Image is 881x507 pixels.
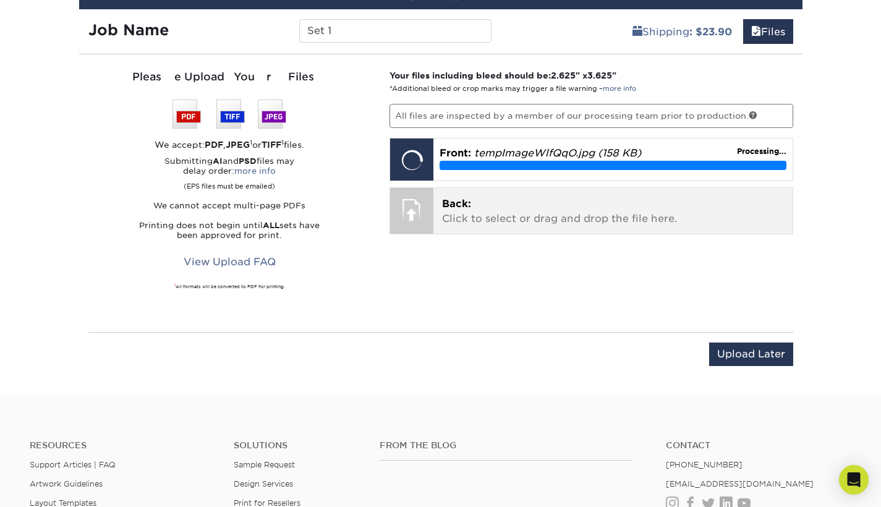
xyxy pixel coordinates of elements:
[587,70,612,80] span: 3.625
[88,21,169,39] strong: Job Name
[172,100,286,129] img: We accept: PSD, TIFF, or JPEG (JPG)
[88,284,372,290] div: All formats will be converted to PDF for printing.
[176,250,284,274] a: View Upload FAQ
[389,70,616,80] strong: Your files including bleed should be: " x "
[234,460,295,469] a: Sample Request
[234,166,276,176] a: more info
[743,19,793,44] a: Files
[474,147,641,159] em: tempImageWlfQqO.jpg (158 KB)
[299,19,492,43] input: Enter a job name
[184,176,275,191] small: (EPS files must be emailed)
[88,201,372,211] p: We cannot accept multi-page PDFs
[213,156,223,166] strong: AI
[234,479,293,488] a: Design Services
[603,85,636,93] a: more info
[234,440,361,451] h4: Solutions
[709,343,793,366] input: Upload Later
[442,198,471,210] span: Back:
[389,85,636,93] small: *Additional bleed or crop marks may trigger a file warning –
[88,69,372,85] div: Please Upload Your Files
[88,138,372,151] div: We accept: , or files.
[174,283,176,287] sup: 1
[624,19,740,44] a: Shipping: $23.90
[751,26,761,38] span: files
[88,156,372,191] p: Submitting and files may delay order:
[263,221,279,230] strong: ALL
[666,460,743,469] a: [PHONE_NUMBER]
[205,140,223,150] strong: PDF
[551,70,576,80] span: 2.625
[380,440,632,451] h4: From the Blog
[632,26,642,38] span: shipping
[239,156,257,166] strong: PSD
[666,440,851,451] a: Contact
[666,479,814,488] a: [EMAIL_ADDRESS][DOMAIN_NAME]
[442,197,784,226] p: Click to select or drag and drop the file here.
[281,138,284,146] sup: 1
[30,460,116,469] a: Support Articles | FAQ
[389,104,793,127] p: All files are inspected by a member of our processing team prior to production.
[30,440,215,451] h4: Resources
[689,26,732,38] b: : $23.90
[262,140,281,150] strong: TIFF
[226,140,250,150] strong: JPEG
[88,221,372,241] p: Printing does not begin until sets have been approved for print.
[440,147,471,159] span: Front:
[839,465,869,495] div: Open Intercom Messenger
[250,138,252,146] sup: 1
